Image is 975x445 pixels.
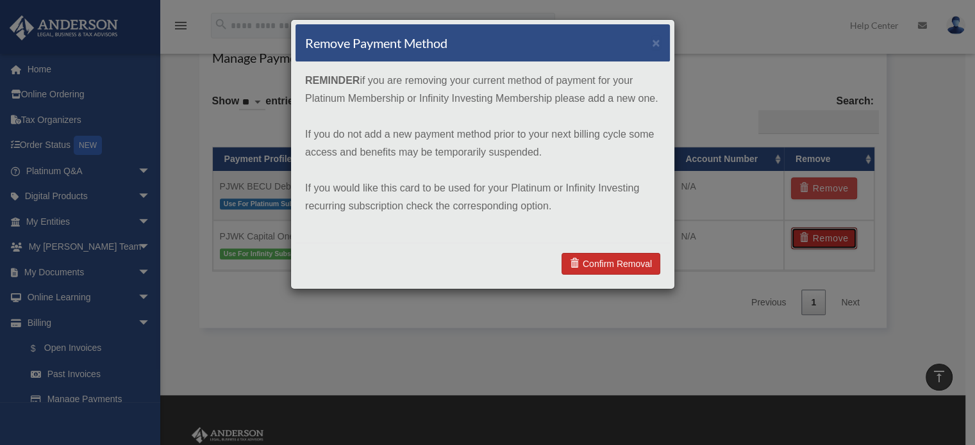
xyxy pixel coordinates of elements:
[305,34,447,52] h4: Remove Payment Method
[652,36,660,49] button: ×
[562,253,660,275] a: Confirm Removal
[305,179,660,215] p: If you would like this card to be used for your Platinum or Infinity Investing recurring subscrip...
[305,75,360,86] strong: REMINDER
[296,62,670,243] div: if you are removing your current method of payment for your Platinum Membership or Infinity Inves...
[305,125,660,161] p: If you do not add a new payment method prior to your next billing cycle some access and benefits ...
